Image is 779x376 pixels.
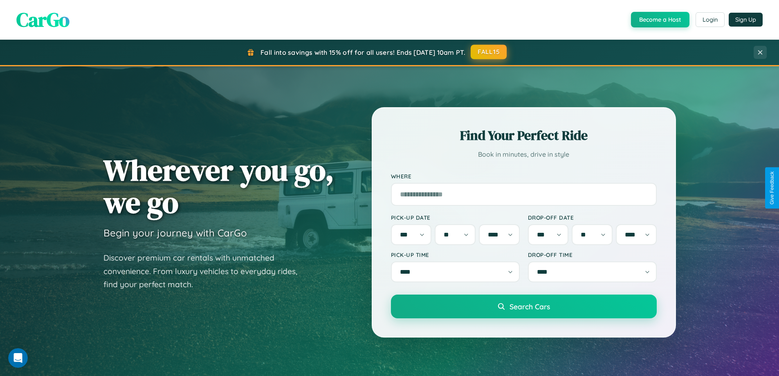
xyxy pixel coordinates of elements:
span: Search Cars [510,302,550,311]
button: FALL15 [471,45,507,59]
span: Fall into savings with 15% off for all users! Ends [DATE] 10am PT. [260,48,465,56]
h2: Find Your Perfect Ride [391,126,657,144]
button: Login [696,12,725,27]
h3: Begin your journey with CarGo [103,227,247,239]
iframe: Intercom live chat [8,348,28,368]
button: Become a Host [631,12,689,27]
label: Pick-up Time [391,251,520,258]
button: Sign Up [729,13,763,27]
label: Drop-off Date [528,214,657,221]
label: Where [391,173,657,180]
label: Pick-up Date [391,214,520,221]
span: CarGo [16,6,70,33]
p: Discover premium car rentals with unmatched convenience. From luxury vehicles to everyday rides, ... [103,251,308,291]
h1: Wherever you go, we go [103,154,334,218]
label: Drop-off Time [528,251,657,258]
p: Book in minutes, drive in style [391,149,657,160]
div: Give Feedback [769,171,775,205]
button: Search Cars [391,295,657,318]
